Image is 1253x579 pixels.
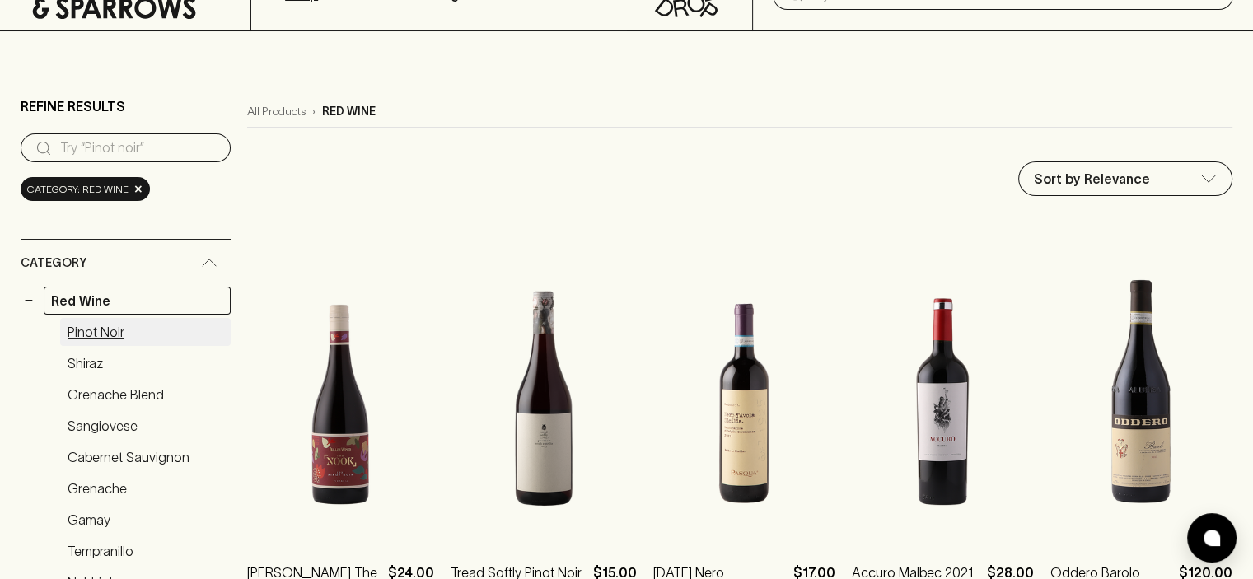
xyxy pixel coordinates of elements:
[451,250,637,538] img: Tread Softly Pinot Noir 2023
[27,181,129,198] span: Category: red wine
[21,253,86,273] span: Category
[653,250,835,538] img: Pasqua Nero d'Avola 2023
[1204,530,1220,546] img: bubble-icon
[60,349,231,377] a: Shiraz
[60,537,231,565] a: Tempranillo
[60,506,231,534] a: Gamay
[44,287,231,315] a: Red Wine
[60,135,217,161] input: Try “Pinot noir”
[21,96,125,116] p: Refine Results
[247,250,434,538] img: Buller The Nook Pinot Noir 2021
[852,250,1034,538] img: Accuro Malbec 2021
[21,240,231,287] div: Category
[60,474,231,502] a: Grenache
[21,292,37,309] button: −
[247,103,306,120] a: All Products
[322,103,376,120] p: red wine
[1019,162,1232,195] div: Sort by Relevance
[60,381,231,409] a: Grenache Blend
[1034,169,1150,189] p: Sort by Relevance
[1050,250,1232,538] img: Oddero Barolo Classico 2017
[60,412,231,440] a: Sangiovese
[133,180,143,198] span: ×
[60,443,231,471] a: Cabernet Sauvignon
[312,103,316,120] p: ›
[60,318,231,346] a: Pinot Noir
